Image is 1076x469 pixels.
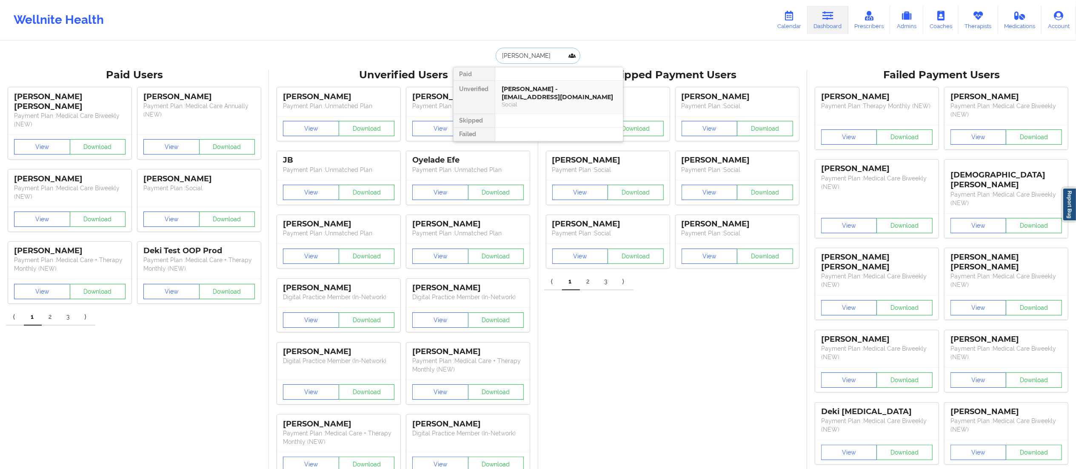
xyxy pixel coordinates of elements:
[77,309,95,326] a: Next item
[821,372,877,388] button: View
[143,284,200,299] button: View
[950,92,1062,102] div: [PERSON_NAME]
[412,92,524,102] div: [PERSON_NAME]
[1062,188,1076,221] a: Report Bug
[283,357,394,365] p: Digital Practice Member (In-Network)
[412,185,468,200] button: View
[283,283,394,293] div: [PERSON_NAME]
[283,155,394,165] div: JB
[950,102,1062,119] p: Payment Plan : Medical Care Biweekly (NEW)
[199,212,255,227] button: Download
[283,102,394,110] p: Payment Plan : Unmatched Plan
[339,185,395,200] button: Download
[682,166,793,174] p: Payment Plan : Social
[143,256,255,273] p: Payment Plan : Medical Care + Therapy Monthly (NEW)
[412,229,524,237] p: Payment Plan : Unmatched Plan
[682,92,793,102] div: [PERSON_NAME]
[950,252,1062,272] div: [PERSON_NAME] [PERSON_NAME]
[998,6,1042,34] a: Medications
[876,372,933,388] button: Download
[1006,300,1062,315] button: Download
[468,312,524,328] button: Download
[412,312,468,328] button: View
[70,139,126,154] button: Download
[143,212,200,227] button: View
[552,249,608,264] button: View
[821,344,933,361] p: Payment Plan : Medical Care Biweekly (NEW)
[821,129,877,145] button: View
[552,219,664,229] div: [PERSON_NAME]
[454,128,495,141] div: Failed
[283,293,394,301] p: Digital Practice Member (In-Network)
[821,92,933,102] div: [PERSON_NAME]
[502,101,616,108] div: Social
[14,184,126,201] p: Payment Plan : Medical Care Biweekly (NEW)
[468,249,524,264] button: Download
[283,92,394,102] div: [PERSON_NAME]
[950,344,1062,361] p: Payment Plan : Medical Care Biweekly (NEW)
[283,166,394,174] p: Payment Plan : Unmatched Plan
[14,174,126,184] div: [PERSON_NAME]
[950,300,1007,315] button: View
[950,372,1007,388] button: View
[339,312,395,328] button: Download
[813,69,1070,82] div: Failed Payment Users
[950,272,1062,289] p: Payment Plan : Medical Care Biweekly (NEW)
[412,419,524,429] div: [PERSON_NAME]
[143,102,255,119] p: Payment Plan : Medical Care Annually (NEW)
[339,121,395,136] button: Download
[821,417,933,434] p: Payment Plan : Medical Care Biweekly (NEW)
[143,246,255,256] div: Deki Test OOP Prod
[821,174,933,191] p: Payment Plan : Medical Care Biweekly (NEW)
[1006,445,1062,460] button: Download
[24,309,42,326] a: 1
[682,219,793,229] div: [PERSON_NAME]
[821,218,877,233] button: View
[14,246,126,256] div: [PERSON_NAME]
[412,293,524,301] p: Digital Practice Member (In-Network)
[821,272,933,289] p: Payment Plan : Medical Care Biweekly (NEW)
[339,384,395,400] button: Download
[283,429,394,446] p: Payment Plan : Medical Care + Therapy Monthly (NEW)
[6,309,95,326] div: Pagination Navigation
[876,445,933,460] button: Download
[876,129,933,145] button: Download
[950,407,1062,417] div: [PERSON_NAME]
[412,102,524,110] p: Payment Plan : Unmatched Plan
[737,185,793,200] button: Download
[70,284,126,299] button: Download
[454,114,495,128] div: Skipped
[412,429,524,438] p: Digital Practice Member (In-Network)
[275,69,532,82] div: Unverified Users
[412,219,524,229] div: [PERSON_NAME]
[283,347,394,357] div: [PERSON_NAME]
[808,6,848,34] a: Dashboard
[60,309,77,326] a: 3
[821,335,933,344] div: [PERSON_NAME]
[876,300,933,315] button: Download
[552,185,608,200] button: View
[199,139,255,154] button: Download
[454,67,495,81] div: Paid
[339,249,395,264] button: Download
[682,249,738,264] button: View
[1006,129,1062,145] button: Download
[14,256,126,273] p: Payment Plan : Medical Care + Therapy Monthly (NEW)
[283,121,339,136] button: View
[848,6,890,34] a: Prescribers
[608,185,664,200] button: Download
[283,384,339,400] button: View
[6,69,263,82] div: Paid Users
[821,164,933,174] div: [PERSON_NAME]
[682,185,738,200] button: View
[682,229,793,237] p: Payment Plan : Social
[14,92,126,112] div: [PERSON_NAME] [PERSON_NAME]
[283,185,339,200] button: View
[412,166,524,174] p: Payment Plan : Unmatched Plan
[876,218,933,233] button: Download
[1042,6,1076,34] a: Account
[468,185,524,200] button: Download
[14,139,70,154] button: View
[821,252,933,272] div: [PERSON_NAME] [PERSON_NAME]
[468,384,524,400] button: Download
